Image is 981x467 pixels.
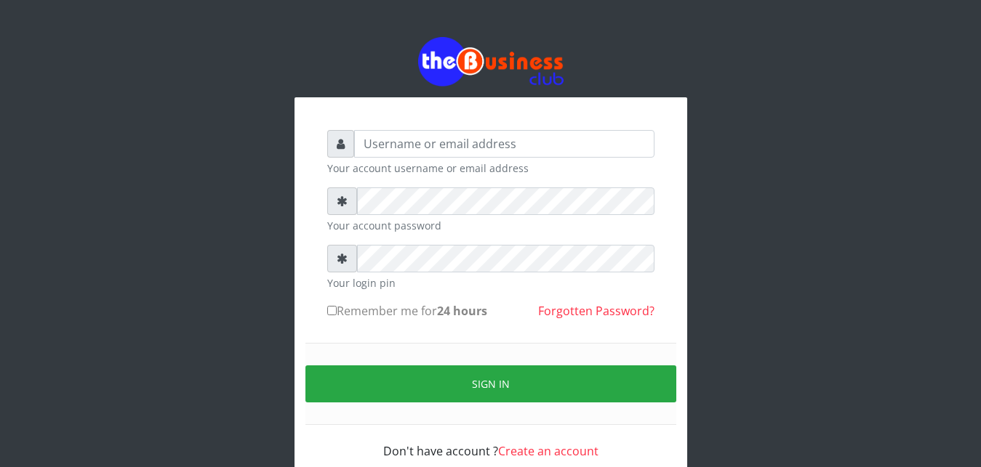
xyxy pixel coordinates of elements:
[327,161,654,176] small: Your account username or email address
[538,303,654,319] a: Forgotten Password?
[327,425,654,460] div: Don't have account ?
[354,130,654,158] input: Username or email address
[327,302,487,320] label: Remember me for
[327,275,654,291] small: Your login pin
[327,306,337,315] input: Remember me for24 hours
[498,443,598,459] a: Create an account
[437,303,487,319] b: 24 hours
[305,365,676,402] button: Sign in
[327,218,654,233] small: Your account password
